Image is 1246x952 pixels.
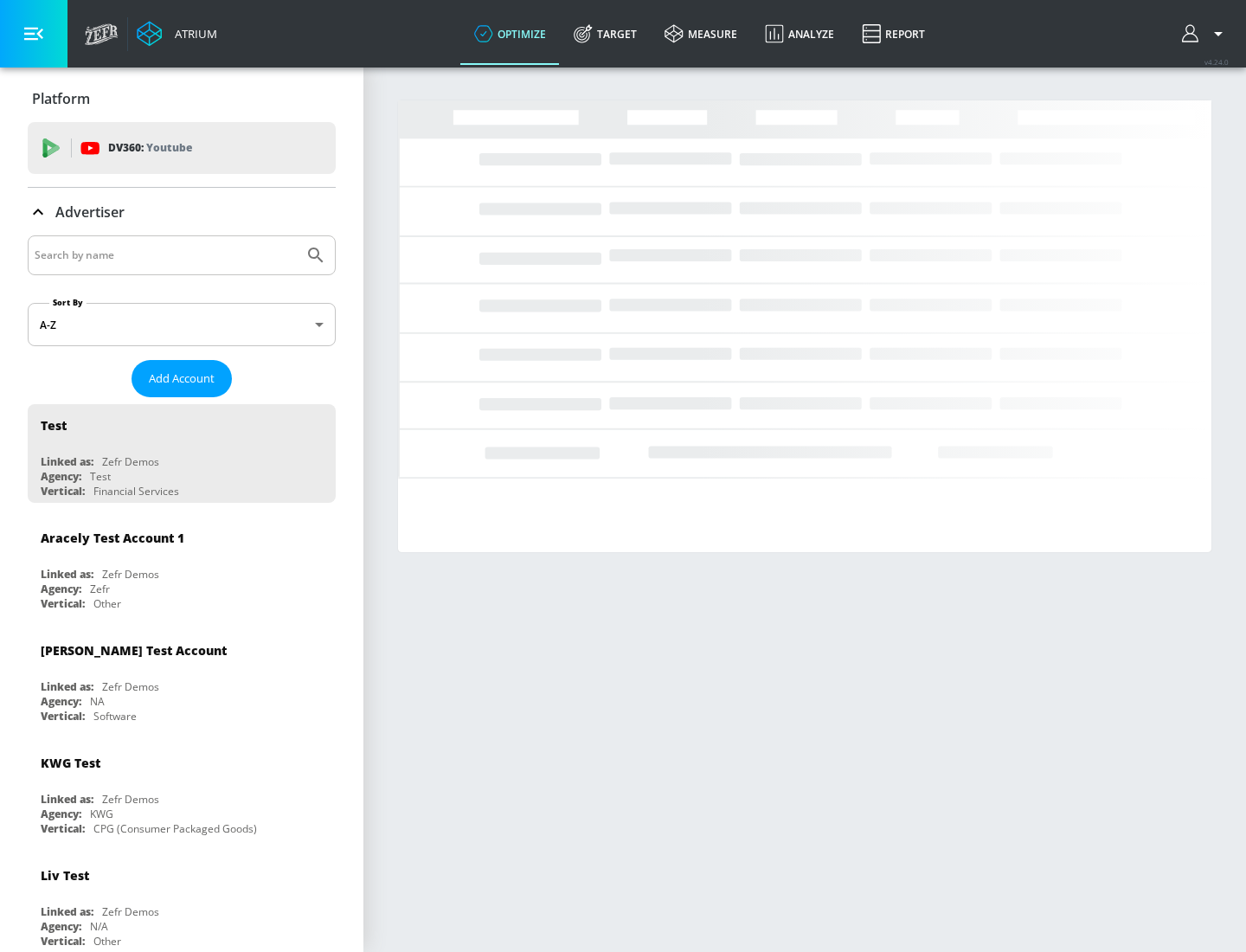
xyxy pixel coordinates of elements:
span: v 4.24.0 [1204,57,1229,67]
span: Add Account [149,369,215,389]
div: N/A [90,919,108,934]
div: Advertiser [28,188,336,236]
div: Zefr Demos [102,792,159,807]
div: Zefr Demos [102,679,159,694]
a: Report [848,3,939,65]
div: Other [93,934,121,949]
div: Liv Test [41,867,89,884]
div: Atrium [168,26,217,42]
div: CPG (Consumer Packaged Goods) [93,821,257,836]
div: KWG Test [41,755,100,771]
div: Vertical: [41,821,85,836]
div: Other [93,596,121,611]
div: A-Z [28,303,336,346]
div: Test [41,417,67,434]
div: Linked as: [41,679,93,694]
div: Aracely Test Account 1Linked as:Zefr DemosAgency:ZefrVertical:Other [28,517,336,615]
label: Sort By [49,297,87,308]
div: Agency: [41,694,81,709]
button: Add Account [132,360,232,397]
div: Aracely Test Account 1 [41,530,184,546]
input: Search by name [35,244,297,267]
div: Software [93,709,137,724]
div: DV360: Youtube [28,122,336,174]
p: DV360: [108,138,192,158]
div: TestLinked as:Zefr DemosAgency:TestVertical:Financial Services [28,404,336,503]
div: NA [90,694,105,709]
div: KWG TestLinked as:Zefr DemosAgency:KWGVertical:CPG (Consumer Packaged Goods) [28,742,336,840]
a: Target [560,3,651,65]
div: Agency: [41,469,81,484]
div: Vertical: [41,934,85,949]
div: [PERSON_NAME] Test AccountLinked as:Zefr DemosAgency:NAVertical:Software [28,629,336,728]
div: Vertical: [41,709,85,724]
a: measure [651,3,751,65]
div: Linked as: [41,454,93,469]
p: Youtube [146,138,192,157]
div: Zefr Demos [102,904,159,919]
p: Platform [32,89,90,108]
div: Linked as: [41,792,93,807]
div: Linked as: [41,904,93,919]
div: Platform [28,74,336,123]
p: Advertiser [55,203,125,222]
a: optimize [460,3,560,65]
div: KWG [90,807,113,821]
div: Zefr Demos [102,567,159,582]
div: Linked as: [41,567,93,582]
div: Agency: [41,919,81,934]
a: Analyze [751,3,848,65]
div: Zefr [90,582,110,596]
div: Financial Services [93,484,179,499]
div: Agency: [41,807,81,821]
div: Test [90,469,111,484]
div: Vertical: [41,596,85,611]
div: [PERSON_NAME] Test Account [41,642,227,659]
div: Agency: [41,582,81,596]
a: Atrium [137,21,217,47]
div: Zefr Demos [102,454,159,469]
div: Vertical: [41,484,85,499]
